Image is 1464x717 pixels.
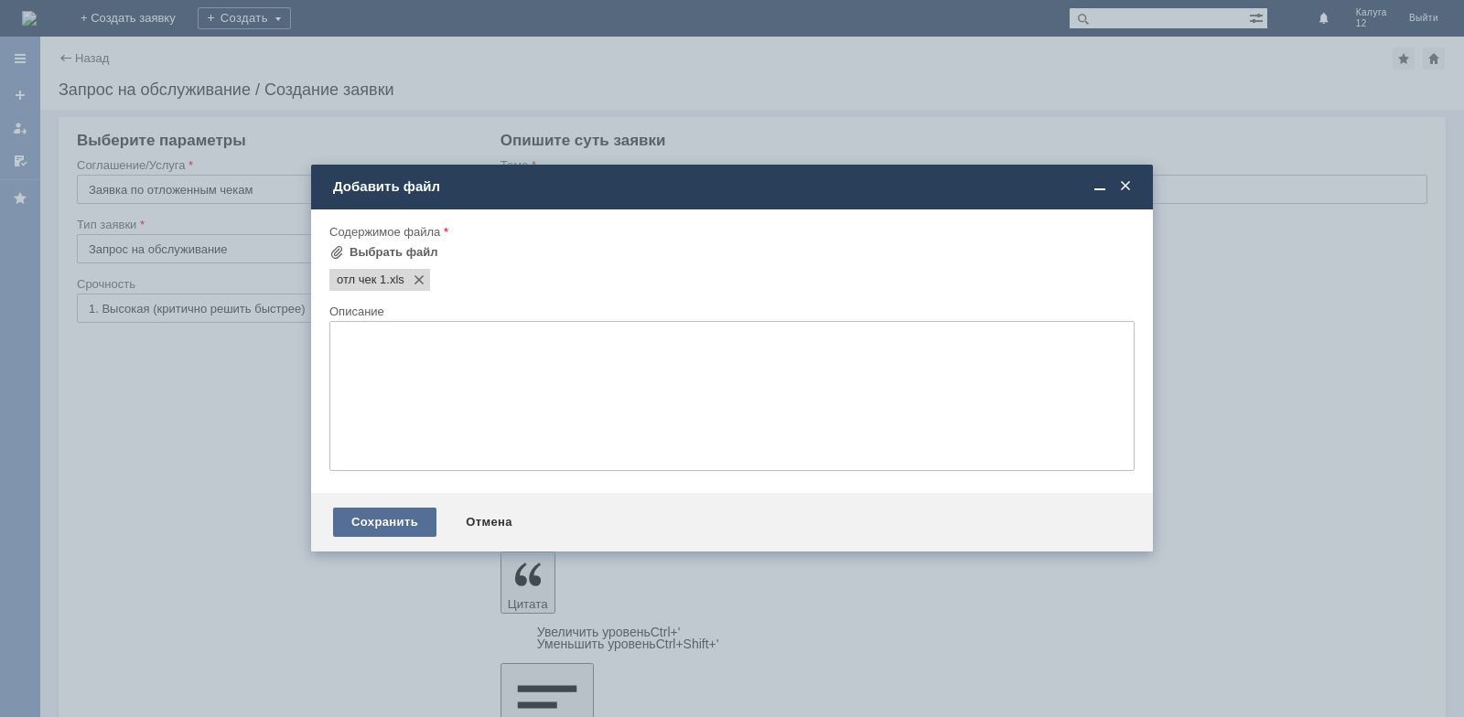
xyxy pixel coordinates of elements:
div: Выбрать файл [350,245,438,260]
div: Добавить файл [333,178,1135,195]
span: Свернуть (Ctrl + M) [1091,178,1109,195]
div: Описание [329,305,1131,317]
span: отл чек 1.xls [386,273,404,287]
span: Закрыть [1116,178,1135,195]
div: Содержимое файла [329,226,1131,238]
span: отл чек 1.xls [337,273,386,287]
